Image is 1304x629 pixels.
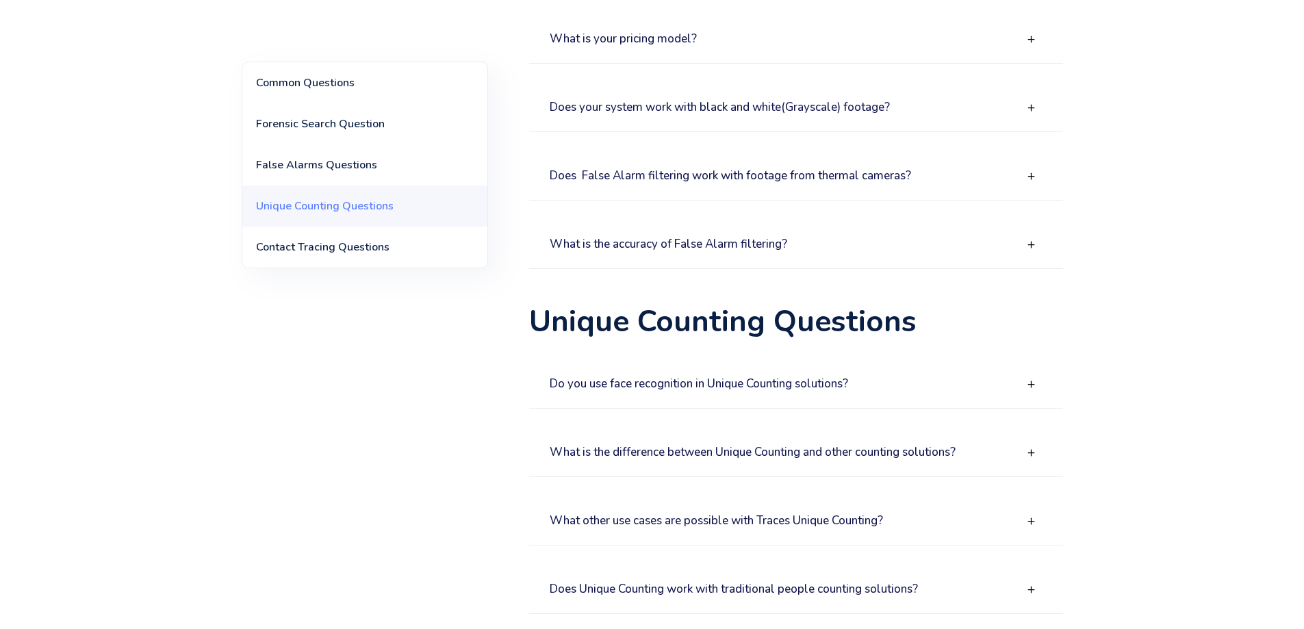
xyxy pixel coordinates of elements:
h3: What is the accuracy of False Alarm filtering? [550,238,787,251]
h3: Does your system work with black and white(Grayscale) footage? [550,101,890,114]
h3: Do you use face recognition in Unique Counting solutions? [550,378,848,391]
h3: Does False Alarm filtering work with footage from thermal cameras? [550,170,911,183]
img: OPEN [1026,171,1036,181]
img: OPEN [1026,585,1036,595]
strong: Unique Counting Questions [529,301,917,342]
img: OPEN [1026,103,1036,113]
img: OPEN [1026,34,1036,44]
a: Forensic Search Question [242,103,487,144]
h3: What is your pricing model? [550,33,697,46]
img: OPEN [1026,448,1036,458]
h3: Does Unique Counting work with traditional people counting solutions? [550,583,918,596]
a: Unique Counting Questions [242,185,487,227]
h3: What is the difference between Unique Counting and other counting solutions? [550,446,956,459]
a: False Alarms Questions [242,144,487,185]
img: OPEN [1026,379,1036,389]
a: Common Questions [242,62,487,103]
img: OPEN [1026,240,1036,250]
h3: What other use cases are possible with Traces Unique Counting? [550,515,883,528]
img: OPEN [1026,516,1036,526]
a: Contact Tracing Questions [242,227,487,268]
